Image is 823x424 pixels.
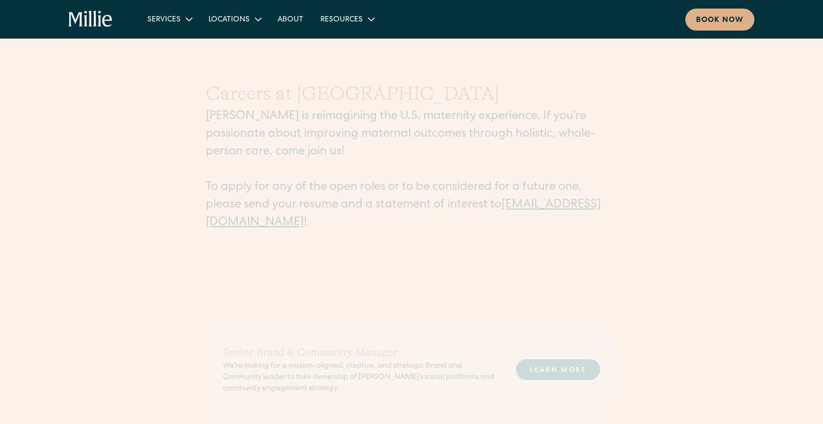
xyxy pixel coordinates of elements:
div: Locations [200,10,269,28]
div: Services [147,14,181,26]
div: Resources [312,10,382,28]
div: Book now [696,15,744,26]
a: About [269,10,312,28]
h2: Senior Brand & Community Manager [223,345,499,361]
h1: Careers at [GEOGRAPHIC_DATA] [206,79,617,108]
div: Resources [320,14,363,26]
a: home [69,11,113,28]
div: Services [139,10,200,28]
a: LEARN MORE [516,359,600,380]
p: [PERSON_NAME] is reimagining the U.S. maternity experience. If you're passionate about improving ... [206,108,617,232]
p: We’re looking for a mission-aligned, creative, and strategic Brand and Community leader to take o... [223,361,499,395]
div: Locations [208,14,250,26]
a: Book now [685,9,754,31]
